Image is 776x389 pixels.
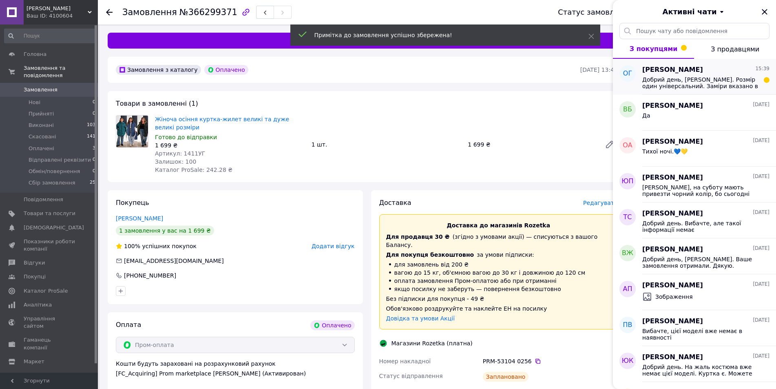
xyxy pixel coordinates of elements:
div: 1 замовлення у вас на 1 699 ₴ [116,226,214,236]
div: [PHONE_NUMBER] [123,271,177,280]
span: ЮП [621,177,633,186]
button: ВЖ[PERSON_NAME][DATE]Добрий день, [PERSON_NAME]. Ваше замовлення отримали. Дякую. Запускаємо в ро... [613,238,776,274]
span: 0 [93,168,95,175]
span: 0 [93,156,95,164]
time: [DATE] 13:41 [580,67,618,73]
div: Повернутися назад [106,8,113,16]
button: ВБ[PERSON_NAME][DATE]Да [613,95,776,131]
span: Добрий день. На жаль костюма вже немає цієї моделі. Куртка є. Можете обрати інший костюм, за бажа... [642,364,758,377]
span: [DATE] [753,353,769,360]
span: Нові [29,99,40,106]
span: Товари в замовленні (1) [116,100,198,107]
button: ТС[PERSON_NAME][DATE]Добрий день. Вибачте, але такої інформації немає [613,202,776,238]
span: Активні чати [662,7,716,17]
span: №366299371 [179,7,237,17]
span: Номер накладної [379,358,431,365]
div: Оплачено [310,320,354,330]
div: Кошти будуть зараховані на розрахунковий рахунок [116,360,355,378]
span: Показники роботи компанії [24,238,75,253]
span: 103 [87,122,95,129]
span: [DATE] [753,173,769,180]
span: З продавцями [711,45,759,53]
button: ЮК[PERSON_NAME][DATE]Добрий день. На жаль костюма вже немає цієї моделі. Куртка є. Можете обрати ... [613,346,776,382]
div: Магазини Rozetka (платна) [389,339,475,347]
span: [PERSON_NAME] [642,209,703,218]
span: Прийняті [29,110,54,118]
span: Доставка [379,199,411,207]
button: Закрити [760,7,769,17]
span: 25 [90,179,95,187]
span: Сбір замовлення [29,179,75,187]
span: Повідомлення [24,196,63,203]
span: Оплачені [29,145,54,152]
input: Пошук чату або повідомлення [619,23,769,39]
span: Файна Пані [27,5,88,12]
div: Ваш ID: 4100604 [27,12,98,20]
span: Обмін/повернення [29,168,80,175]
li: якщо посилку не заберуть — повернення безкоштовно [386,285,611,293]
button: ПВ[PERSON_NAME][DATE]Вибачте, цієї моделі вже немає в наявності [613,310,776,346]
span: Вибачте, цієї моделі вже немає в наявності [642,328,758,341]
span: Для продавця 30 ₴ [386,233,450,240]
a: Редагувати [601,136,618,153]
span: Додати відгук [312,243,354,249]
span: Головна [24,51,46,58]
span: [DATE] [753,137,769,144]
a: [PERSON_NAME] [116,215,163,222]
span: Замовлення [122,7,177,17]
span: Аналітика [24,301,52,309]
button: ОА[PERSON_NAME][DATE]Тихої ночі.💙💛 [613,131,776,167]
span: Покупець [116,199,149,207]
div: Замовлення з каталогу [116,65,201,75]
span: ОА [623,141,632,150]
span: ТС [623,213,632,222]
span: 3 [93,145,95,152]
span: 141 [87,133,95,140]
button: ЮП[PERSON_NAME][DATE][PERSON_NAME], на суботу мають привезти чорний колір, бо сьогодні не було на... [613,167,776,202]
span: Добрий день, [PERSON_NAME]. Ваше замовлення отримали. Дякую. Запускаємо в роботу. Відправка запла... [642,256,758,269]
span: [DATE] [753,209,769,216]
span: 0 [93,110,95,118]
button: ОГ[PERSON_NAME]15:39Добрий день, [PERSON_NAME]. Розмір один універсальний. Заміри вказано в спокі... [613,59,776,95]
div: 1 шт. [308,139,465,150]
span: [DATE] [753,317,769,324]
span: Добрий день. Вибачте, але такої інформації немає [642,220,758,233]
span: Відправлені реквізити [29,156,91,164]
span: 0 [93,99,95,106]
div: PRM-53104 0256 [483,357,618,365]
span: ВБ [623,105,632,114]
span: [DATE] [753,281,769,288]
span: Гаманець компанії [24,336,75,351]
div: 1 699 ₴ [464,139,598,150]
span: [PERSON_NAME] [642,353,703,362]
span: Налаштування [24,372,65,379]
span: Управління сайтом [24,315,75,330]
span: Замовлення та повідомлення [24,64,98,79]
div: (згідно з умовами акції) — списуються з вашого Балансу. [386,233,611,249]
span: Товари та послуги [24,210,75,217]
a: Жіноча осіння куртка-жилет великі та дуже великі розміри [155,116,289,131]
li: оплата замовлення Пром-оплатою або при отриманні [386,277,611,285]
div: Заплановано [483,372,529,382]
span: Доставка до магазинів Rozetka [447,222,550,229]
button: З продавцями [694,39,776,59]
span: [PERSON_NAME], на суботу мають привезти чорний колір, бо сьогодні не було на точці. Мають знайти ... [642,184,758,197]
span: [DATE] [753,245,769,252]
div: Статус замовлення [558,8,633,16]
span: Зображення [655,293,693,301]
span: [EMAIL_ADDRESS][DOMAIN_NAME] [124,258,224,264]
div: [FC_Acquiring] Prom marketplace [PERSON_NAME] (Активирован) [116,369,355,378]
span: [PERSON_NAME] [642,173,703,182]
div: успішних покупок [116,242,197,250]
span: ОГ [623,69,632,78]
div: за умови підписки: [386,251,611,259]
span: [PERSON_NAME] [642,101,703,111]
span: Редагувати [583,200,618,206]
span: Добрий день, [PERSON_NAME]. Розмір один універсальний. Заміри вказано в спокійному стані по готов... [642,76,758,89]
span: Оплата [116,321,141,329]
div: Примітка до замовлення успішно збережена! [314,31,568,39]
span: Тихої ночі.💙💛 [642,148,688,155]
span: Покупці [24,273,46,280]
span: Каталог ProSale [24,287,68,295]
span: [DEMOGRAPHIC_DATA] [24,224,84,231]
